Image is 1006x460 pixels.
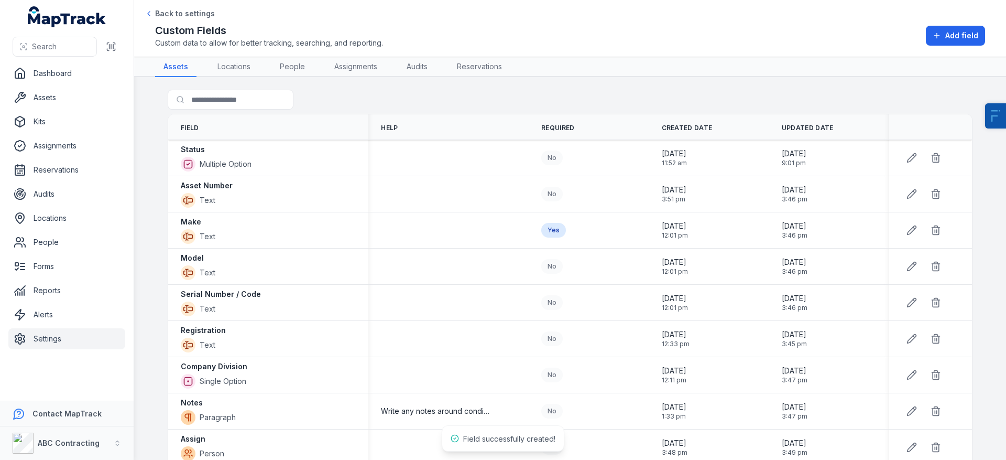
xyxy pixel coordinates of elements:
[8,256,125,277] a: Forms
[13,37,97,57] button: Search
[200,304,215,314] span: Text
[782,329,807,340] span: [DATE]
[541,151,563,165] div: No
[782,148,806,159] span: [DATE]
[782,438,807,448] span: [DATE]
[662,412,686,421] span: 1:33 pm
[398,57,436,77] a: Audits
[662,293,688,312] time: 14/08/2024, 12:01:53 pm
[782,257,807,268] span: [DATE]
[8,159,125,180] a: Reservations
[782,257,807,276] time: 11/07/2025, 3:46:23 pm
[662,195,686,204] span: 3:51 pm
[945,30,978,41] span: Add field
[662,221,688,240] time: 14/08/2024, 12:01:31 pm
[662,231,688,240] span: 12:01 pm
[782,402,807,421] time: 11/07/2025, 3:47:17 pm
[181,180,233,191] strong: Asset Number
[782,402,807,412] span: [DATE]
[155,23,383,38] h2: Custom Fields
[200,376,246,387] span: Single Option
[782,304,807,312] span: 3:46 pm
[662,438,687,448] span: [DATE]
[662,402,686,421] time: 12/11/2024, 1:33:11 pm
[463,434,555,443] span: Field successfully created!
[145,8,215,19] a: Back to settings
[782,448,807,457] span: 3:49 pm
[782,412,807,421] span: 3:47 pm
[200,195,215,206] span: Text
[541,331,563,346] div: No
[8,87,125,108] a: Assets
[541,187,563,201] div: No
[782,293,807,312] time: 11/07/2025, 3:46:23 pm
[662,268,688,276] span: 12:01 pm
[181,217,201,227] strong: Make
[782,366,807,384] time: 11/07/2025, 3:47:17 pm
[662,366,686,376] span: [DATE]
[662,438,687,457] time: 11/07/2025, 3:48:53 pm
[38,438,100,447] strong: ABC Contracting
[541,124,574,132] span: Required
[381,124,398,132] span: Help
[662,185,686,204] time: 30/06/2025, 3:51:15 pm
[181,434,205,444] strong: Assign
[200,231,215,242] span: Text
[200,448,224,459] span: Person
[32,41,57,52] span: Search
[541,259,563,274] div: No
[782,293,807,304] span: [DATE]
[209,57,259,77] a: Locations
[181,289,261,299] strong: Serial Number / Code
[662,148,687,159] span: [DATE]
[782,268,807,276] span: 3:46 pm
[662,221,688,231] span: [DATE]
[8,328,125,349] a: Settings
[8,304,125,325] a: Alerts
[782,376,807,384] span: 3:47 pm
[200,412,236,423] span: Paragraph
[662,329,690,340] span: [DATE]
[8,280,125,301] a: Reports
[926,26,985,46] button: Add field
[200,159,251,169] span: Multiple Option
[662,340,690,348] span: 12:33 pm
[782,438,807,457] time: 11/07/2025, 3:49:26 pm
[200,268,215,278] span: Text
[662,366,686,384] time: 10/04/2025, 12:11:33 pm
[8,232,125,253] a: People
[181,361,247,372] strong: Company Division
[782,329,807,348] time: 11/07/2025, 3:45:20 pm
[155,57,196,77] a: Assets
[181,325,226,336] strong: Registration
[8,111,125,132] a: Kits
[541,368,563,382] div: No
[200,340,215,350] span: Text
[782,159,806,167] span: 9:01 pm
[662,257,688,276] time: 14/08/2024, 12:01:39 pm
[28,6,106,27] a: MapTrack
[155,8,215,19] span: Back to settings
[782,221,807,240] time: 11/07/2025, 3:46:23 pm
[32,409,102,418] strong: Contact MapTrack
[782,195,807,204] span: 3:46 pm
[662,329,690,348] time: 12/11/2024, 12:33:54 pm
[541,404,563,419] div: No
[8,63,125,84] a: Dashboard
[541,295,563,310] div: No
[326,57,386,77] a: Assignments
[782,221,807,231] span: [DATE]
[662,148,687,167] time: 12/11/2024, 11:52:12 am
[662,376,686,384] span: 12:11 pm
[541,223,566,238] div: Yes
[662,159,687,167] span: 11:52 am
[662,257,688,268] span: [DATE]
[662,402,686,412] span: [DATE]
[449,57,510,77] a: Reservations
[662,124,713,132] span: Created Date
[181,124,199,132] span: Field
[181,398,203,408] strong: Notes
[8,184,125,205] a: Audits
[662,185,686,195] span: [DATE]
[782,231,807,240] span: 3:46 pm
